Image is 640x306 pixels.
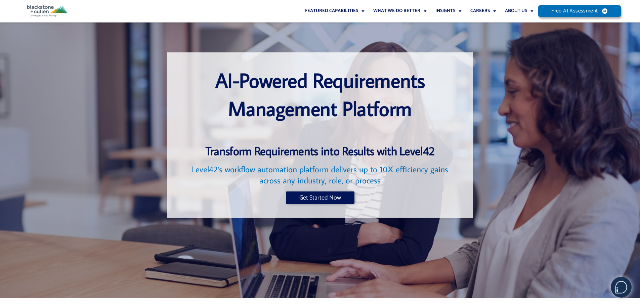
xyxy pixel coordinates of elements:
[551,8,598,14] span: Free AI Assessment
[180,66,460,122] h1: AI-Powered Requirements Management Platform
[286,191,354,204] a: Get Started Now
[611,277,631,297] img: users%2F5SSOSaKfQqXq3cFEnIZRYMEs4ra2%2Fmedia%2Fimages%2F-Bulle%20blanche%20sans%20fond%20%2B%20ma...
[299,195,341,201] span: Get Started Now
[180,143,460,159] h3: Transform Requirements into Results with Level42
[180,164,460,186] h2: Level42's workflow automation platform delivers up to 10X efficiency gains across any industry, r...
[538,5,621,17] a: Free AI Assessment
